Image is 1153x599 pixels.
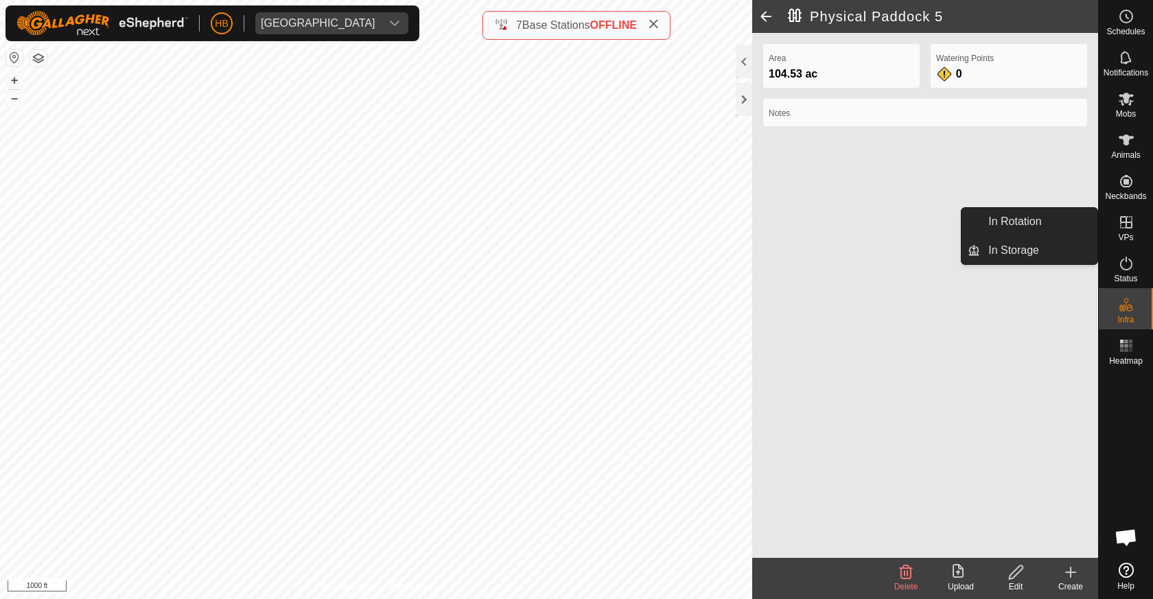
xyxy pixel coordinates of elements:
span: OFFLINE [590,19,637,31]
span: Base Stations [522,19,590,31]
span: HB [215,16,228,31]
label: Watering Points [936,52,1082,64]
span: Schedules [1106,27,1145,36]
div: [GEOGRAPHIC_DATA] [261,18,375,29]
span: Visnaga Ranch [255,12,381,34]
label: Area [769,52,914,64]
button: + [6,72,23,89]
div: Open chat [1106,517,1147,558]
button: Reset Map [6,49,23,66]
span: VPs [1118,233,1133,242]
img: Gallagher Logo [16,11,188,36]
div: dropdown trigger [381,12,408,34]
span: Notifications [1104,69,1148,77]
button: – [6,90,23,106]
span: 104.53 ac [769,68,817,80]
div: Upload [933,580,988,593]
a: In Storage [980,237,1097,264]
span: Status [1114,274,1137,283]
a: In Rotation [980,208,1097,235]
span: Infra [1117,316,1134,324]
span: Animals [1111,151,1141,159]
li: In Storage [962,237,1097,264]
a: Help [1099,557,1153,596]
span: In Rotation [988,213,1041,230]
div: Edit [988,580,1043,593]
span: 7 [516,19,522,31]
span: Neckbands [1105,192,1146,200]
a: Contact Us [390,581,430,594]
label: Notes [769,107,1082,119]
span: Heatmap [1109,357,1143,365]
span: In Storage [988,242,1039,259]
span: Help [1117,582,1134,590]
span: Mobs [1116,110,1136,118]
span: 0 [956,68,962,80]
button: Map Layers [30,50,47,67]
a: Privacy Policy [322,581,373,594]
h2: Physical Paddock 5 [788,8,1098,25]
div: Create [1043,580,1098,593]
span: Delete [894,582,918,591]
li: In Rotation [962,208,1097,235]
